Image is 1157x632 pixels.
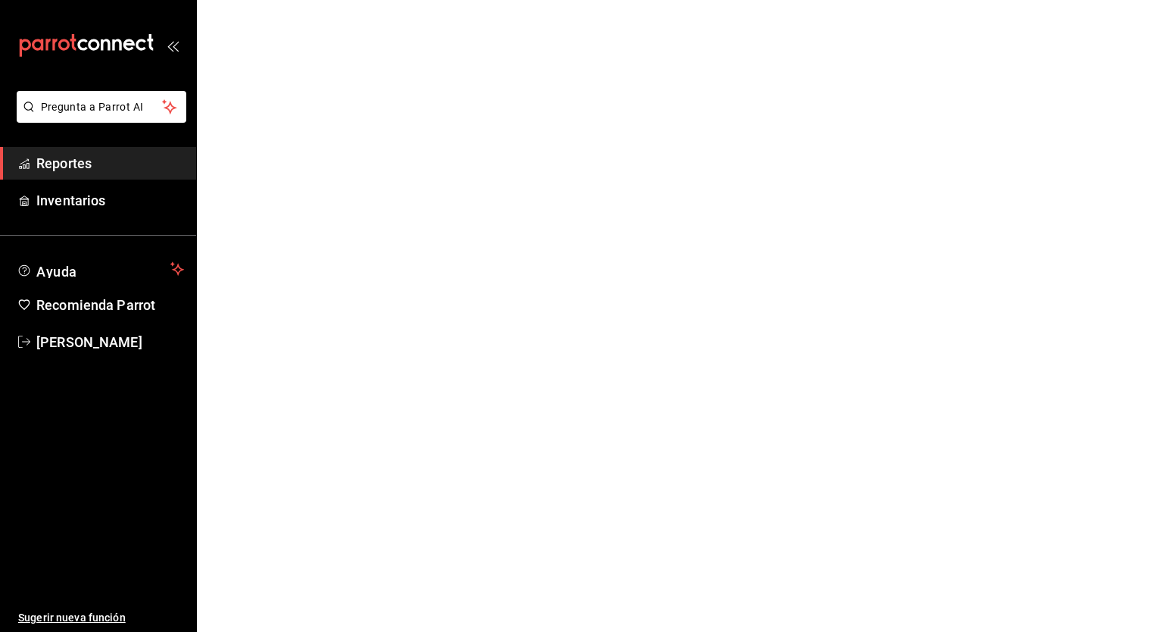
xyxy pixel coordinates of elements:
span: Sugerir nueva función [18,610,184,626]
span: Inventarios [36,190,184,211]
button: Pregunta a Parrot AI [17,91,186,123]
span: Recomienda Parrot [36,295,184,315]
span: Ayuda [36,260,164,278]
a: Pregunta a Parrot AI [11,110,186,126]
span: Pregunta a Parrot AI [41,99,163,115]
span: Reportes [36,153,184,174]
button: open_drawer_menu [167,39,179,52]
span: [PERSON_NAME] [36,332,184,352]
